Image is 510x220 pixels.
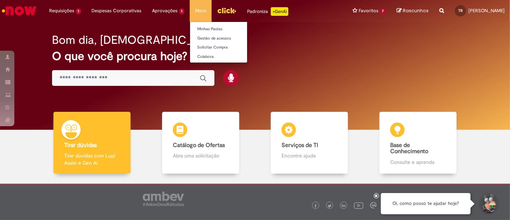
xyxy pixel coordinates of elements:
div: Padroniza [247,7,288,16]
button: Iniciar Conversa de Suporte [478,193,499,215]
span: Aprovações [152,7,178,14]
span: Rascunhos [403,7,429,14]
a: Rascunhos [397,8,429,14]
a: Minhas Pastas [190,25,269,33]
b: Serviços de TI [282,142,318,149]
span: 1 [76,8,81,14]
ul: More [190,22,247,63]
a: Catálogo de Ofertas Abra uma solicitação [146,112,255,174]
p: Abra uma solicitação [173,152,228,159]
span: 7 [380,8,386,14]
span: More [195,7,206,14]
span: 1 [179,8,185,14]
a: Colabora [190,53,269,61]
img: logo_footer_ambev_rotulo_gray.png [143,192,184,206]
span: Requisições [49,7,74,14]
img: logo_footer_linkedin.png [342,204,345,208]
div: Oi, como posso te ajudar hoje? [381,193,471,214]
h2: Bom dia, [DEMOGRAPHIC_DATA] [52,34,224,46]
img: logo_footer_facebook.png [314,204,317,208]
span: Favoritos [359,7,378,14]
img: logo_footer_workplace.png [370,202,377,208]
img: ServiceNow [1,4,38,18]
a: Gestão de acessos [190,35,269,42]
p: +GenAi [271,7,288,16]
a: Serviços de TI Encontre ajuda [255,112,364,174]
a: Solicitar Compra [190,43,269,51]
b: Catálogo de Ofertas [173,142,225,149]
span: TR [458,8,463,13]
p: Consulte e aprenda [390,159,445,166]
span: Despesas Corporativas [92,7,142,14]
span: [PERSON_NAME] [468,8,505,14]
img: click_logo_yellow_360x200.png [217,5,236,16]
b: Base de Conhecimento [390,142,428,155]
img: logo_footer_twitter.png [328,204,331,208]
p: Encontre ajuda [282,152,337,159]
img: logo_footer_youtube.png [354,201,363,210]
a: Tirar dúvidas Tirar dúvidas com Lupi Assist e Gen Ai [38,112,146,174]
b: Tirar dúvidas [64,142,97,149]
p: Tirar dúvidas com Lupi Assist e Gen Ai [64,152,119,166]
a: Base de Conhecimento Consulte e aprenda [364,112,472,174]
h2: O que você procura hoje? [52,50,458,63]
